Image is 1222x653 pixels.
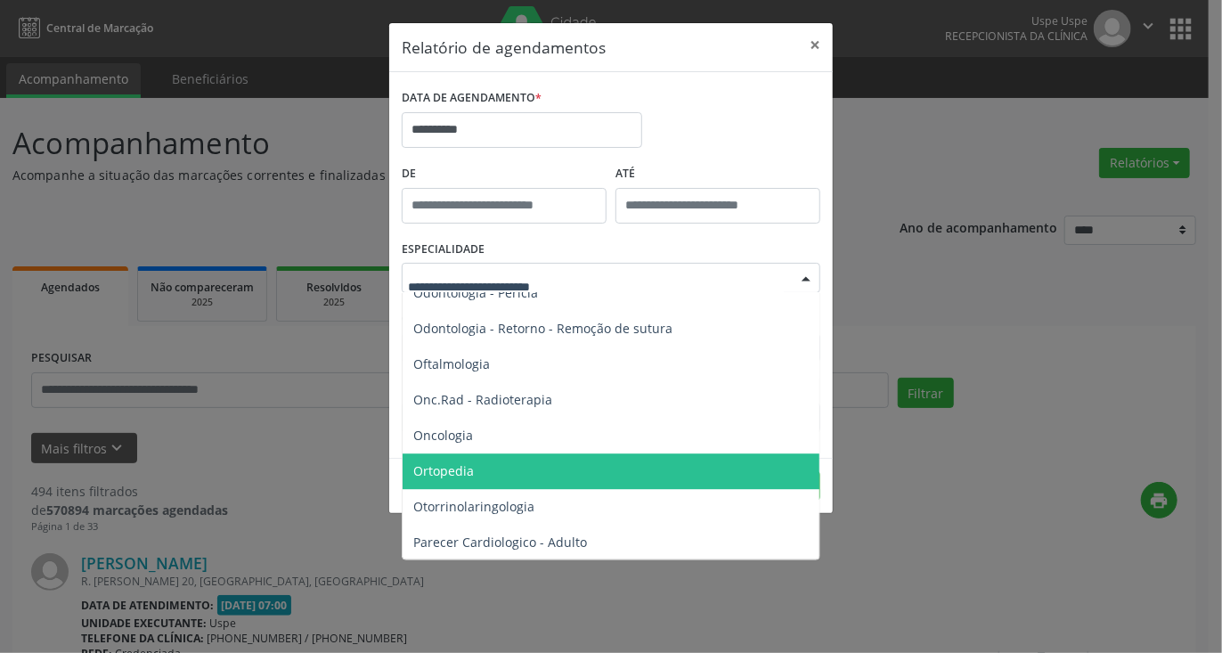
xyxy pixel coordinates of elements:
[413,462,474,479] span: Ortopedia
[402,85,542,112] label: DATA DE AGENDAMENTO
[797,23,833,67] button: Close
[413,320,672,337] span: Odontologia - Retorno - Remoção de sutura
[402,160,607,188] label: De
[413,534,587,551] span: Parecer Cardiologico - Adulto
[402,36,606,59] h5: Relatório de agendamentos
[413,355,490,372] span: Oftalmologia
[413,391,552,408] span: Onc.Rad - Radioterapia
[615,160,820,188] label: ATÉ
[413,427,473,444] span: Oncologia
[413,498,534,515] span: Otorrinolaringologia
[402,236,485,264] label: ESPECIALIDADE
[413,284,538,301] span: Odontologia - Perícia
